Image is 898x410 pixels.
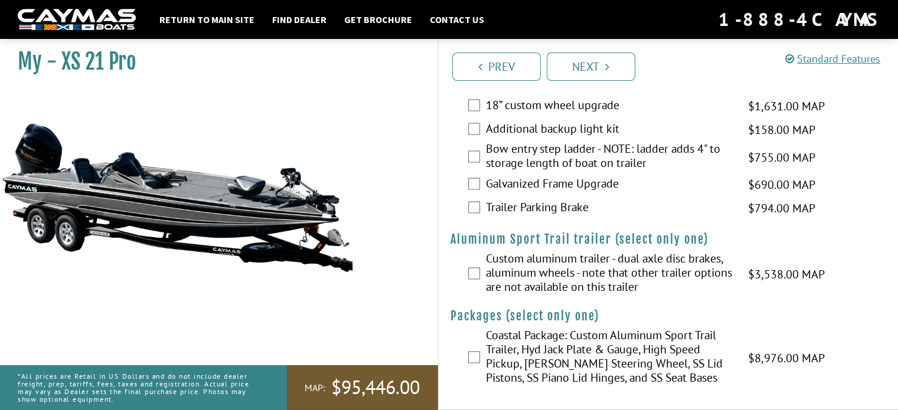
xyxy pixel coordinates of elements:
a: Standard Features [785,52,880,65]
a: MAP:$95,446.00 [287,365,437,410]
p: *All prices are Retail in US Dollars and do not include dealer freight, prep, tariffs, fees, taxe... [18,366,260,409]
span: MAP: [305,382,325,394]
span: $95,446.00 [331,375,420,400]
span: $3,538.00 MAP [748,265,825,283]
a: Next [547,53,635,81]
label: Trailer Parking Brake [486,200,733,217]
a: Get Brochure [338,12,418,27]
a: Find Dealer [266,12,332,27]
img: white-logo-c9c8dbefe5ff5ceceb0f0178aa75bf4bb51f6bca0971e226c86eb53dfe498488.png [18,9,136,31]
h4: Packages (select only one) [450,309,887,323]
label: 18” custom wheel upgrade [486,98,733,115]
label: Bow entry step ladder - NOTE: ladder adds 4" to storage length of boat on trailer [486,142,733,173]
span: $8,976.00 MAP [748,349,825,367]
a: Contact Us [424,12,490,27]
a: Return to main site [154,12,260,27]
label: Additional backup light kit [486,122,733,139]
label: Custom aluminum trailer - dual axle disc brakes, aluminum wheels - note that other trailer option... [486,251,733,297]
span: $755.00 MAP [748,149,815,166]
h1: My - XS 21 Pro [18,48,408,75]
span: $158.00 MAP [748,121,815,139]
label: Galvanized Frame Upgrade [486,176,733,193]
h4: Aluminum Sport Trail trailer (select only one) [450,232,887,247]
span: $1,631.00 MAP [748,97,825,115]
span: $690.00 MAP [748,176,815,193]
a: Prev [452,53,541,81]
div: 1-888-4CAYMAS [719,6,880,32]
label: Coastal Package: Custom Aluminum Sport Trail Trailer, Hyd Jack Plate & Gauge, High Speed Pickup, ... [486,328,733,388]
span: $794.00 MAP [748,199,815,217]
